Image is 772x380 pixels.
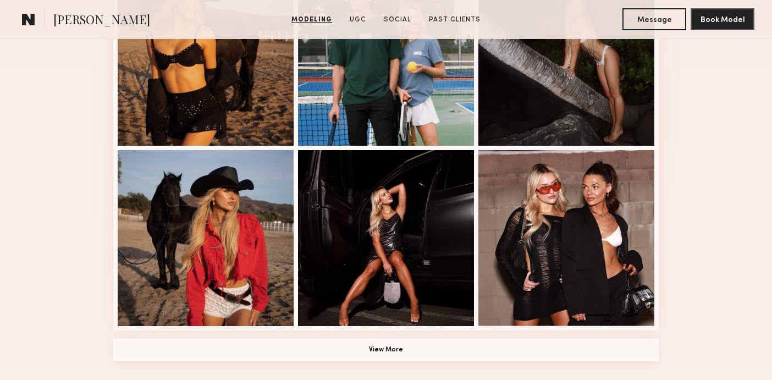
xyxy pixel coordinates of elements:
[287,15,337,25] a: Modeling
[424,15,485,25] a: Past Clients
[691,8,754,30] button: Book Model
[379,15,416,25] a: Social
[622,8,686,30] button: Message
[113,339,659,361] button: View More
[345,15,371,25] a: UGC
[53,11,150,30] span: [PERSON_NAME]
[691,14,754,24] a: Book Model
